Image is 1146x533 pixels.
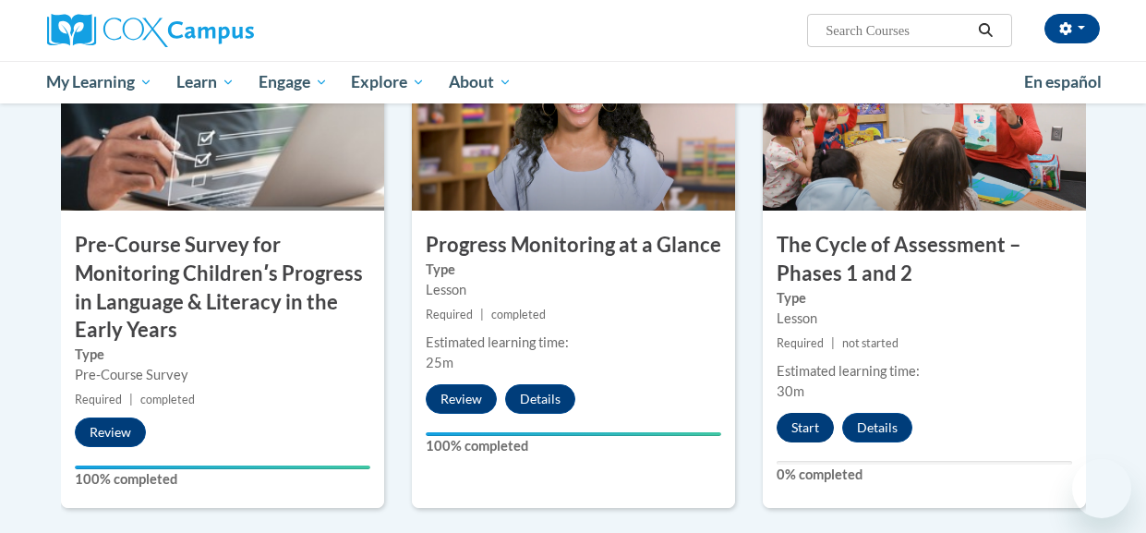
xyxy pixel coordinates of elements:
[176,71,235,93] span: Learn
[140,393,195,406] span: completed
[1072,459,1131,518] iframe: Button to launch messaging window
[47,14,380,47] a: Cox Campus
[426,384,497,414] button: Review
[75,418,146,447] button: Review
[842,336,899,350] span: not started
[777,336,824,350] span: Required
[777,288,1072,309] label: Type
[437,61,524,103] a: About
[351,71,425,93] span: Explore
[247,61,340,103] a: Engage
[777,361,1072,382] div: Estimated learning time:
[75,345,370,365] label: Type
[426,280,721,300] div: Lesson
[426,436,721,456] label: 100% completed
[763,26,1086,211] img: Course Image
[777,383,804,399] span: 30m
[426,333,721,353] div: Estimated learning time:
[1044,14,1100,43] button: Account Settings
[47,14,254,47] img: Cox Campus
[777,465,1072,485] label: 0% completed
[61,231,384,345] h3: Pre-Course Survey for Monitoring Childrenʹs Progress in Language & Literacy in the Early Years
[449,71,512,93] span: About
[129,393,133,406] span: |
[75,466,370,469] div: Your progress
[339,61,437,103] a: Explore
[971,19,999,42] button: Search
[259,71,328,93] span: Engage
[164,61,247,103] a: Learn
[35,61,165,103] a: My Learning
[46,71,152,93] span: My Learning
[763,231,1086,288] h3: The Cycle of Assessment – Phases 1 and 2
[75,365,370,385] div: Pre-Course Survey
[777,413,834,442] button: Start
[1024,72,1102,91] span: En español
[824,19,971,42] input: Search Courses
[426,432,721,436] div: Your progress
[1012,63,1114,102] a: En español
[61,26,384,211] img: Course Image
[426,260,721,280] label: Type
[75,469,370,490] label: 100% completed
[33,61,1114,103] div: Main menu
[831,336,835,350] span: |
[426,308,473,321] span: Required
[777,309,1072,329] div: Lesson
[505,384,575,414] button: Details
[412,26,735,211] img: Course Image
[842,413,912,442] button: Details
[412,231,735,260] h3: Progress Monitoring at a Glance
[426,355,453,370] span: 25m
[480,308,484,321] span: |
[75,393,122,406] span: Required
[491,308,546,321] span: completed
